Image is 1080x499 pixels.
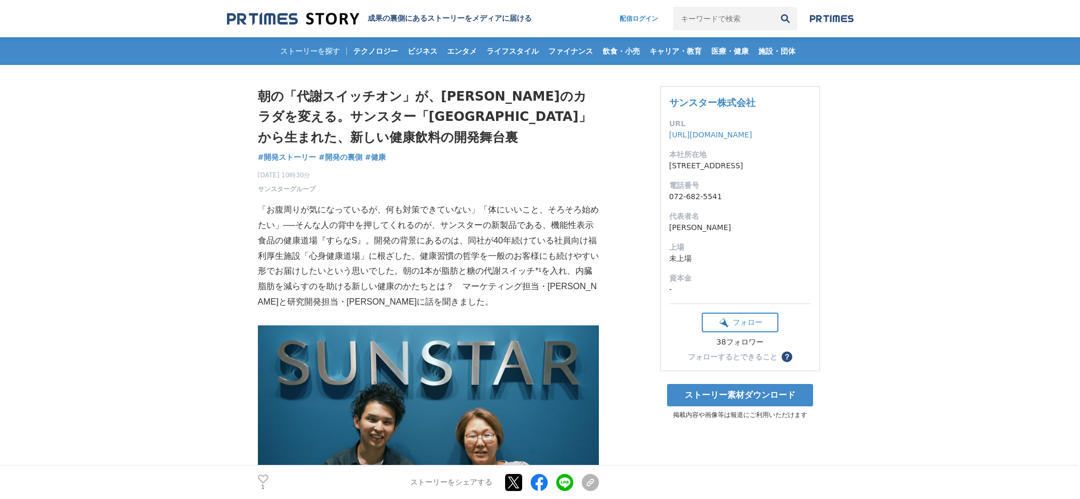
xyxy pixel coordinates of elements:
a: #開発ストーリー [258,152,316,163]
img: prtimes [810,14,854,23]
a: [URL][DOMAIN_NAME] [669,130,752,139]
a: ストーリー素材ダウンロード [667,384,813,406]
a: エンタメ [443,37,481,65]
dd: [STREET_ADDRESS] [669,160,811,171]
dt: 本社所在地 [669,149,811,160]
dd: 072-682-5541 [669,191,811,202]
span: #開発の裏側 [319,152,362,162]
span: 医療・健康 [707,46,753,56]
dt: 資本金 [669,273,811,284]
span: ライフスタイル [482,46,543,56]
span: ？ [783,353,791,361]
button: フォロー [702,313,778,332]
div: 38フォロワー [702,338,778,347]
button: ？ [782,351,792,362]
p: ストーリーをシェアする [410,478,492,487]
h2: 成果の裏側にあるストーリーをメディアに届ける [368,14,532,23]
a: 医療・健康 [707,37,753,65]
input: キーワードで検索 [673,7,774,30]
span: テクノロジー [349,46,402,56]
a: サンスター株式会社 [669,97,756,108]
span: エンタメ [443,46,481,56]
div: フォローするとできること [688,353,777,361]
p: 1 [258,485,269,490]
span: [DATE] 10時30分 [258,170,315,180]
a: #開発の裏側 [319,152,362,163]
a: テクノロジー [349,37,402,65]
dt: 上場 [669,242,811,253]
a: 施設・団体 [754,37,800,65]
a: 飲食・小売 [598,37,644,65]
img: 成果の裏側にあるストーリーをメディアに届ける [227,12,359,26]
span: #健康 [365,152,386,162]
a: サンスターグループ [258,184,315,194]
dd: [PERSON_NAME] [669,222,811,233]
dt: URL [669,118,811,129]
dd: - [669,284,811,295]
a: ファイナンス [544,37,597,65]
a: キャリア・教育 [645,37,706,65]
dt: 代表者名 [669,211,811,222]
dt: 電話番号 [669,180,811,191]
span: ファイナンス [544,46,597,56]
button: 検索 [774,7,797,30]
a: #健康 [365,152,386,163]
span: 飲食・小売 [598,46,644,56]
span: ビジネス [403,46,442,56]
span: 施設・団体 [754,46,800,56]
a: ビジネス [403,37,442,65]
a: 成果の裏側にあるストーリーをメディアに届ける 成果の裏側にあるストーリーをメディアに届ける [227,12,532,26]
a: 配信ログイン [609,7,669,30]
h1: 朝の「代謝スイッチオン」が、[PERSON_NAME]のカラダを変える。サンスター「[GEOGRAPHIC_DATA]」から生まれた、新しい健康飲料の開発舞台裏 [258,86,599,148]
span: キャリア・教育 [645,46,706,56]
dd: 未上場 [669,253,811,264]
span: #開発ストーリー [258,152,316,162]
p: 掲載内容や画像等は報道にご利用いただけます [660,411,820,420]
a: ライフスタイル [482,37,543,65]
p: 「お腹周りが気になっているが、何も対策できていない」「体にいいこと、そろそろ始めたい」──そんな人の背中を押してくれるのが、サンスターの新製品である、機能性表示食品の健康道場『すらなS』。開発の... [258,202,599,310]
